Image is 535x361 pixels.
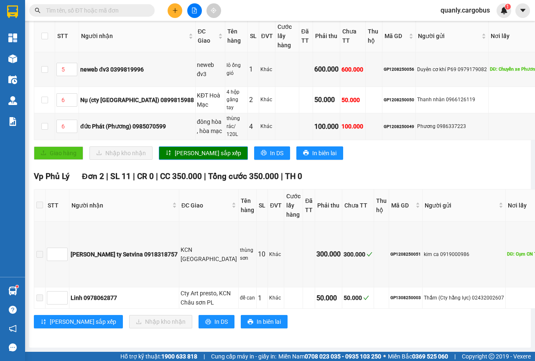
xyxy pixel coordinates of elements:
button: plus [168,3,182,18]
span: printer [303,150,309,156]
div: 10 [258,249,266,259]
img: solution-icon [8,117,17,126]
span: Mã GD [385,31,407,41]
strong: 0369 525 060 [412,353,448,360]
span: CC 350.000 [160,172,202,181]
div: Khác [260,96,274,104]
div: Khác [260,123,274,131]
th: Đã TT [299,20,313,52]
div: thùng sơn [240,246,255,262]
span: printer [247,319,253,325]
input: Tìm tên, số ĐT hoặc mã đơn [46,6,145,15]
span: printer [261,150,267,156]
div: KCN [GEOGRAPHIC_DATA] [181,245,237,264]
div: Khác [269,251,283,259]
span: printer [205,319,211,325]
div: GP1208250056 [384,66,414,73]
img: icon-new-feature [500,7,508,14]
th: STT [46,189,69,222]
button: printerIn biên lai [241,315,288,328]
div: đông hòa , hòa mạc [197,117,224,136]
th: ĐVT [268,189,284,222]
span: check [367,251,372,257]
div: Phương 0986337223 [417,123,487,131]
span: CR 0 [137,172,154,181]
button: sort-ascending[PERSON_NAME] sắp xếp [159,146,248,160]
span: ĐC Giao [181,201,230,210]
span: aim [211,8,217,13]
span: Mã GD [391,201,414,210]
th: Thu hộ [366,20,382,52]
img: warehouse-icon [8,287,17,295]
span: check [363,295,369,301]
div: 50.000 [316,293,341,303]
div: 4 [249,121,257,132]
div: Thanh nhàn 0966126119 [417,96,487,104]
span: | [156,172,158,181]
div: GP1208250050 [384,97,414,103]
th: Tên hàng [225,20,248,52]
div: 50.000 [314,95,339,105]
div: thùng rác/ 120L [227,115,246,138]
span: In biên lai [257,317,281,326]
th: Thu hộ [374,189,389,222]
th: Cước lấy hàng [284,189,303,222]
span: SL 11 [110,172,131,181]
div: 300.000 [316,249,341,259]
span: file-add [191,8,197,13]
div: GP1208250051 [390,251,421,258]
span: | [133,172,135,181]
button: file-add [187,3,202,18]
div: Nụ (cty [GEOGRAPHIC_DATA]) 0899815988 [80,95,194,105]
span: | [204,172,206,181]
button: sort-ascending[PERSON_NAME] sắp xếp [34,315,123,328]
div: GP1208250049 [384,123,414,130]
td: GP1308250003 [389,287,423,309]
span: notification [9,325,17,333]
td: GP1208250049 [382,113,416,140]
button: downloadNhập kho nhận [89,146,153,160]
span: caret-down [519,7,527,14]
button: aim [206,3,221,18]
div: Khác [269,294,283,302]
span: | [281,172,283,181]
th: Tên hàng [239,189,257,222]
div: GP1308250003 [390,294,421,301]
td: GP1208250050 [382,87,416,114]
div: 100.000 [314,121,339,132]
span: Đơn 2 [82,172,104,181]
div: đề can [240,294,255,302]
div: neweb đv3 [197,60,224,79]
span: Hỗ trợ kỹ thuật: [120,352,197,361]
span: question-circle [9,306,17,314]
span: | [106,172,108,181]
img: warehouse-icon [8,96,17,105]
span: ⚪️ [383,355,386,358]
span: Người gửi [418,31,480,41]
span: Vp Phủ Lý [34,172,69,181]
div: 100.000 [341,122,364,131]
span: Cung cấp máy in - giấy in: [211,352,276,361]
button: printerIn biên lai [296,146,343,160]
span: quanly.cargobus [434,5,497,15]
strong: 1900 633 818 [161,353,197,360]
div: 4 hộp găng tay [227,88,246,112]
th: Cước lấy hàng [275,20,299,52]
span: sort-ascending [166,150,171,156]
span: copyright [489,353,494,359]
div: kim ca 0919000986 [424,251,504,259]
span: Người nhận [81,31,187,41]
div: Duyên cơ khí P69 0979179082 [417,66,487,74]
div: Khác [260,66,274,74]
div: lô ống gió [227,61,246,77]
span: | [454,352,456,361]
span: [PERSON_NAME] sắp xếp [50,317,116,326]
span: Miền Bắc [388,352,448,361]
div: Cty Art presto, KCN Châu sơn PL [181,289,237,307]
span: Người gửi [425,201,497,210]
button: downloadNhập kho nhận [129,315,192,328]
th: Chưa TT [342,189,374,222]
th: SL [257,189,268,222]
span: ĐC Giao [198,27,217,45]
img: logo-vxr [7,5,18,18]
